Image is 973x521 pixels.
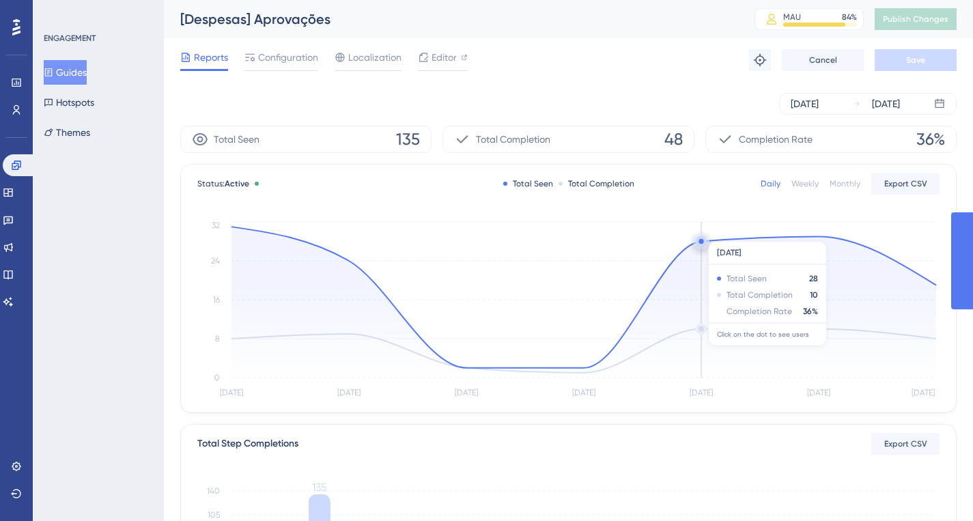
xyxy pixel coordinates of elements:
tspan: [DATE] [690,388,713,397]
tspan: [DATE] [220,388,243,397]
button: Export CSV [871,173,940,195]
div: Total Step Completions [197,436,298,452]
div: Weekly [791,178,819,189]
iframe: UserGuiding AI Assistant Launcher [916,467,957,508]
span: 135 [396,128,420,150]
div: 84 % [842,12,857,23]
span: Export CSV [884,438,927,449]
tspan: [DATE] [455,388,478,397]
tspan: 24 [211,256,220,266]
button: Save [875,49,957,71]
button: Themes [44,120,90,145]
div: [Despesas] Aprovações [180,10,720,29]
span: Reports [194,49,228,66]
span: Localization [348,49,401,66]
div: [DATE] [872,96,900,112]
tspan: [DATE] [807,388,830,397]
tspan: [DATE] [912,388,935,397]
button: Cancel [782,49,864,71]
span: Editor [432,49,457,66]
span: Publish Changes [883,14,948,25]
button: Guides [44,60,87,85]
span: Total Seen [214,131,259,147]
div: ENGAGEMENT [44,33,96,44]
tspan: 140 [207,486,220,496]
span: Completion Rate [739,131,813,147]
span: Active [225,179,249,188]
div: Monthly [830,178,860,189]
span: Cancel [809,55,837,66]
button: Export CSV [871,433,940,455]
tspan: [DATE] [337,388,361,397]
div: Daily [761,178,780,189]
tspan: 16 [213,295,220,305]
span: Status: [197,178,249,189]
tspan: 135 [312,481,327,494]
div: Total Seen [503,178,553,189]
span: Total Completion [476,131,550,147]
div: MAU [783,12,801,23]
button: Publish Changes [875,8,957,30]
span: Save [906,55,925,66]
tspan: 32 [212,221,220,230]
span: Export CSV [884,178,927,189]
tspan: 8 [215,334,220,343]
span: 48 [664,128,683,150]
div: [DATE] [791,96,819,112]
tspan: 0 [214,373,220,382]
span: 36% [916,128,945,150]
tspan: 105 [208,510,220,520]
tspan: [DATE] [572,388,595,397]
span: Configuration [258,49,318,66]
button: Hotspots [44,90,94,115]
div: Total Completion [559,178,634,189]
